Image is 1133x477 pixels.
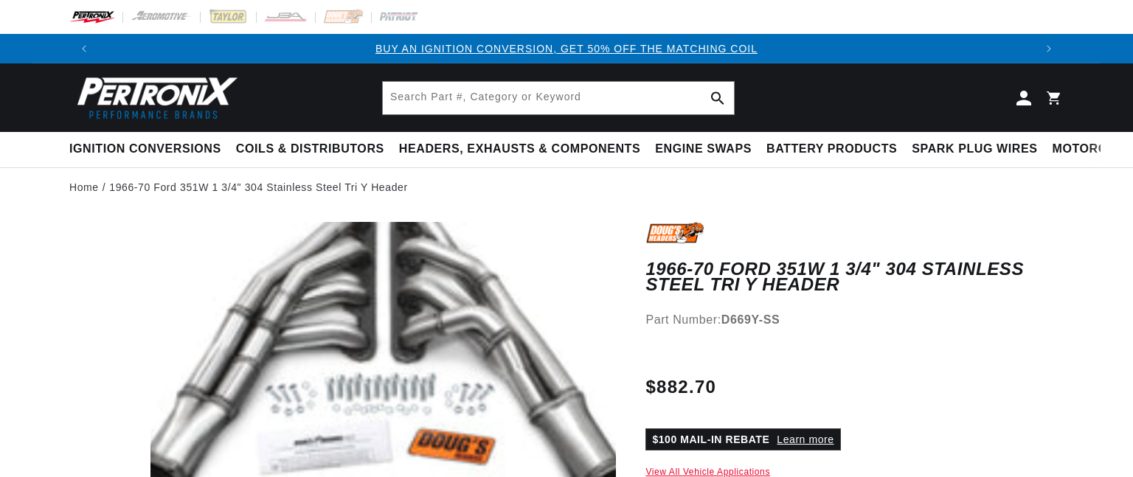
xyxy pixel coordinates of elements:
[109,179,407,195] a: 1966-70 Ford 351W 1 3/4" 304 Stainless Steel Tri Y Header
[383,82,734,114] input: Search Part #, Category or Keyword
[645,310,1064,330] div: Part Number:
[375,43,758,55] a: BUY AN IGNITION CONVERSION, GET 50% OFF THE MATCHING COIL
[645,467,770,477] a: View All Vehicle Applications
[912,142,1037,157] span: Spark Plug Wires
[721,313,780,326] strong: D669Y-SS
[236,142,384,157] span: Coils & Distributors
[69,72,239,123] img: Pertronix
[648,132,759,167] summary: Engine Swaps
[904,132,1044,167] summary: Spark Plug Wires
[777,434,834,445] a: Learn more
[392,132,648,167] summary: Headers, Exhausts & Components
[32,34,1101,63] slideshow-component: Translation missing: en.sections.announcements.announcement_bar
[99,41,1034,57] div: 1 of 3
[655,142,752,157] span: Engine Swaps
[69,179,99,195] a: Home
[69,132,229,167] summary: Ignition Conversions
[1034,34,1064,63] button: Translation missing: en.sections.announcements.next_announcement
[229,132,392,167] summary: Coils & Distributors
[645,428,840,450] p: $100 MAIL-IN REBATE
[645,374,716,400] span: $882.70
[766,142,897,157] span: Battery Products
[701,82,734,114] button: Search Part #, Category or Keyword
[69,179,1064,195] nav: breadcrumbs
[99,41,1034,57] div: Announcement
[69,142,221,157] span: Ignition Conversions
[645,262,1064,292] h1: 1966-70 Ford 351W 1 3/4" 304 Stainless Steel Tri Y Header
[69,34,99,63] button: Translation missing: en.sections.announcements.previous_announcement
[759,132,904,167] summary: Battery Products
[399,142,640,157] span: Headers, Exhausts & Components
